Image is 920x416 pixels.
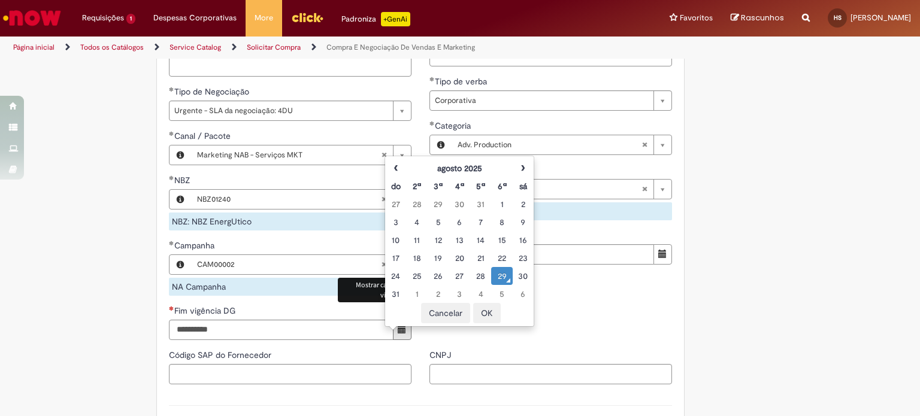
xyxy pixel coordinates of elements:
[407,159,513,177] th: agosto 2025. Alternar mês
[458,135,641,154] span: Adv. Production
[494,234,509,246] div: 15 August 2025 Friday
[410,216,425,228] div: 04 August 2025 Monday
[338,278,458,302] div: Mostrar calendário para Fim vigência DG
[174,101,387,120] span: Urgente - SLA da negociação: 4DU
[174,130,233,141] span: Necessários - Canal / Pacote
[169,241,174,245] span: Obrigatório Preenchido
[169,87,174,92] span: Obrigatório Preenchido
[452,198,467,210] div: 30 July 2025 Wednesday
[494,216,509,228] div: 08 August 2025 Friday
[452,270,467,282] div: 27 August 2025 Wednesday
[388,234,403,246] div: 10 August 2025 Sunday
[452,180,671,199] a: VBZE03551Limpar campo Evento
[431,288,446,300] div: 02 September 2025 Tuesday
[393,320,411,340] button: Mostrar calendário para Fim vigência DG
[851,13,911,23] span: [PERSON_NAME]
[435,120,473,131] span: Necessários - Categoria
[429,121,435,126] span: Obrigatório Preenchido
[153,12,237,24] span: Despesas Corporativas
[174,240,217,251] span: Campanha
[429,364,672,384] input: CNPJ
[458,180,641,199] span: VBZE03551
[473,216,488,228] div: 07 August 2025 Thursday
[326,42,475,52] a: Compra E Negociação De Vendas E Marketing
[170,42,221,52] a: Service Catalog
[80,42,144,52] a: Todos os Catálogos
[429,77,435,81] span: Obrigatório Preenchido
[430,135,452,154] button: Categoria, Visualizar este registro Adv. Production
[191,190,411,209] a: NBZ01240Limpar campo NBZ
[635,180,653,199] abbr: Limpar campo Evento
[169,212,411,230] div: NBZ: NBZ EnergUtico
[375,190,393,209] abbr: Limpar campo NBZ
[635,135,653,154] abbr: Limpar campo Categoria
[516,270,531,282] div: 30 August 2025 Saturday
[516,234,531,246] div: 16 August 2025 Saturday
[170,145,191,165] button: Canal / Pacote, Visualizar este registro Marketing NAB - Serviços MKT
[452,234,467,246] div: 13 August 2025 Wednesday
[429,350,453,360] span: CNPJ
[516,252,531,264] div: 23 August 2025 Saturday
[473,288,488,300] div: 04 September 2025 Thursday
[516,288,531,300] div: 06 September 2025 Saturday
[429,202,672,220] div: EV. INFLUENCIADORES
[452,135,671,154] a: Adv. ProductionLimpar campo Categoria
[169,306,174,311] span: Necessários
[197,190,381,209] span: NBZ01240
[741,12,784,23] span: Rascunhos
[494,252,509,264] div: 22 August 2025 Friday
[388,252,403,264] div: 17 August 2025 Sunday
[435,76,489,87] span: Tipo de verba
[449,177,470,195] th: Quarta-feira
[473,270,488,282] div: 28 August 2025 Thursday
[452,216,467,228] div: 06 August 2025 Wednesday
[13,42,55,52] a: Página inicial
[191,255,411,274] a: CAM00002Limpar campo Campanha
[513,177,534,195] th: Sábado
[513,159,534,177] th: Próximo mês
[388,216,403,228] div: 03 August 2025 Sunday
[516,216,531,228] div: 09 August 2025 Saturday
[388,288,403,300] div: 31 August 2025 Sunday
[126,14,135,24] span: 1
[170,190,191,209] button: NBZ, Visualizar este registro NBZ01240
[1,6,63,30] img: ServiceNow
[169,320,394,340] input: Fim vigência DG
[169,350,274,360] span: Código SAP do Fornecedor
[516,198,531,210] div: 02 August 2025 Saturday
[410,252,425,264] div: 18 August 2025 Monday
[494,198,509,210] div: 01 August 2025 Friday
[834,14,842,22] span: HS
[169,175,174,180] span: Obrigatório Preenchido
[494,288,509,300] div: 05 September 2025 Friday
[431,270,446,282] div: 26 August 2025 Tuesday
[197,145,381,165] span: Marketing NAB - Serviços MKT
[431,252,446,264] div: 19 August 2025 Tuesday
[255,12,273,24] span: More
[197,255,381,274] span: CAM00002
[410,270,425,282] div: 25 August 2025 Monday
[381,12,410,26] p: +GenAi
[731,13,784,24] a: Rascunhos
[410,234,425,246] div: 11 August 2025 Monday
[428,177,449,195] th: Terça-feira
[452,288,467,300] div: 03 September 2025 Wednesday
[191,145,411,165] a: Marketing NAB - Serviços MKTLimpar campo Canal / Pacote
[653,244,672,265] button: Mostrar calendário para Início da vigência DG
[169,131,174,136] span: Obrigatório Preenchido
[169,56,411,77] input: Budget
[452,252,467,264] div: 20 August 2025 Wednesday
[491,177,512,195] th: Sexta-feira
[170,255,191,274] button: Campanha, Visualizar este registro CAM00002
[431,216,446,228] div: 05 August 2025 Tuesday
[435,91,647,110] span: Corporativa
[9,37,604,59] ul: Trilhas de página
[375,255,393,274] abbr: Limpar campo Campanha
[341,12,410,26] div: Padroniza
[169,278,411,296] div: NA Campanha
[169,364,411,384] input: Código SAP do Fornecedor
[470,177,491,195] th: Quinta-feira
[680,12,713,24] span: Favoritos
[385,159,406,177] th: Mês anterior
[247,42,301,52] a: Solicitar Compra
